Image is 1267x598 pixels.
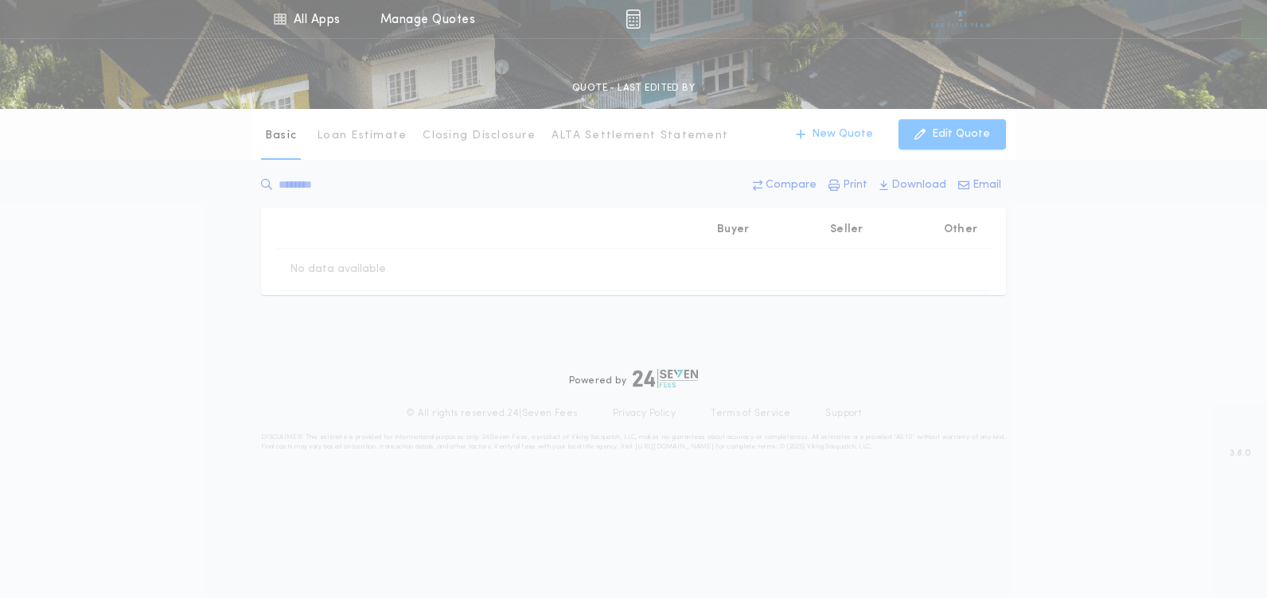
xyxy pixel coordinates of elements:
[265,128,297,144] p: Basic
[875,171,951,200] button: Download
[717,222,749,238] p: Buyer
[406,407,578,420] p: © All rights reserved. 24|Seven Fees
[766,177,817,193] p: Compare
[317,128,407,144] p: Loan Estimate
[613,407,676,420] a: Privacy Policy
[635,444,714,450] a: [URL][DOMAIN_NAME]
[633,369,698,388] img: logo
[748,171,821,200] button: Compare
[569,369,698,388] div: Powered by
[626,10,641,29] img: img
[843,177,867,193] p: Print
[825,407,861,420] a: Support
[932,126,990,142] p: Edit Quote
[572,80,695,96] p: QUOTE - LAST EDITED BY
[824,171,872,200] button: Print
[1230,446,1251,460] span: 3.8.0
[552,128,728,144] p: ALTA Settlement Statement
[944,222,977,238] p: Other
[812,126,873,142] p: New Quote
[830,222,864,238] p: Seller
[711,407,790,420] a: Terms of Service
[277,249,399,290] td: No data available
[973,177,1001,193] p: Email
[780,119,889,149] button: New Quote
[931,11,991,27] img: vs-icon
[953,171,1006,200] button: Email
[261,433,1006,452] p: DISCLAIMER: This estimate is provided for informational purposes only. 24|Seven Fees, a product o...
[899,119,1006,149] button: Edit Quote
[423,128,536,144] p: Closing Disclosure
[891,177,946,193] p: Download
